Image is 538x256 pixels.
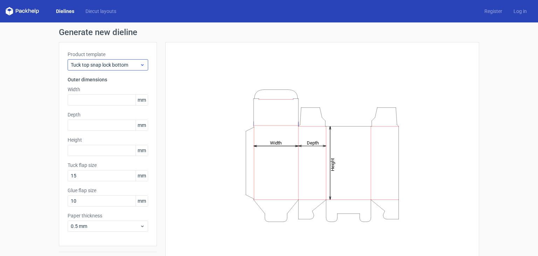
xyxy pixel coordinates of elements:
[330,158,335,171] tspan: Height
[68,86,148,93] label: Width
[508,8,532,15] a: Log in
[80,8,122,15] a: Diecut layouts
[68,187,148,194] label: Glue flap size
[136,196,148,206] span: mm
[68,162,148,169] label: Tuck flap size
[479,8,508,15] a: Register
[68,76,148,83] h3: Outer dimensions
[270,140,282,145] tspan: Width
[71,223,140,230] span: 0.5 mm
[136,95,148,105] span: mm
[68,212,148,219] label: Paper thickness
[68,136,148,143] label: Height
[68,51,148,58] label: Product template
[136,170,148,181] span: mm
[136,120,148,130] span: mm
[71,61,140,68] span: Tuck top snap lock bottom
[59,28,479,36] h1: Generate new dieline
[68,111,148,118] label: Depth
[307,140,319,145] tspan: Depth
[136,145,148,156] span: mm
[50,8,80,15] a: Dielines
